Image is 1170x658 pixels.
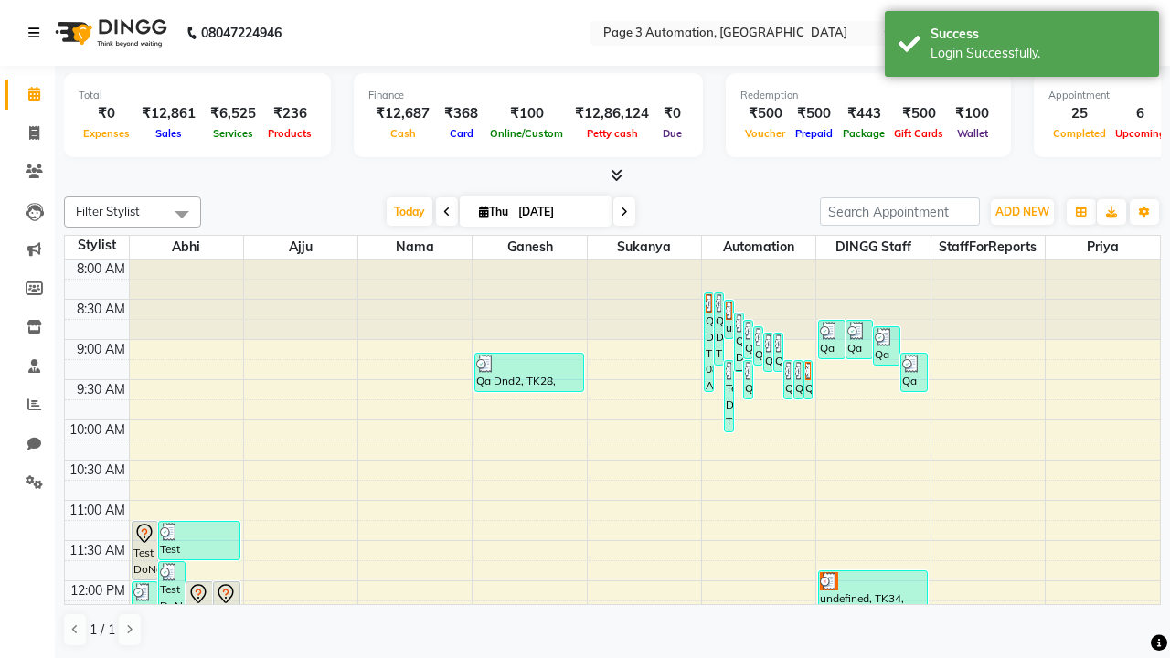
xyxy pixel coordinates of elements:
div: 9:00 AM [73,340,129,359]
div: ₹0 [79,103,134,124]
span: Nama [358,236,472,259]
span: Services [208,127,258,140]
span: Upcoming [1111,127,1170,140]
div: ₹12,86,124 [568,103,656,124]
div: 9:30 AM [73,380,129,399]
span: Wallet [952,127,993,140]
div: Total [79,88,316,103]
div: 11:30 AM [66,541,129,560]
div: Test DoNotDelete, TK06, 12:00 PM-12:45 PM, Hair Cut-Men [214,582,239,640]
span: Priya [1046,236,1160,259]
div: ₹500 [740,103,790,124]
b: 08047224946 [201,7,282,58]
span: Automation [702,236,815,259]
div: Qa Dnd2, TK32, 09:15 AM-09:45 AM, Hair cut Below 12 years (Boy) [784,361,792,398]
span: Sukanya [588,236,701,259]
div: ₹443 [838,103,889,124]
div: ₹368 [437,103,485,124]
div: Login Successfully. [931,44,1145,63]
button: ADD NEW [991,199,1054,225]
div: 25 [1048,103,1111,124]
div: ₹12,861 [134,103,203,124]
div: Qa Dnd2, TK21, 08:45 AM-09:15 AM, Hair Cut By Expert-Men [846,321,872,358]
span: Ganesh [473,236,586,259]
div: Test DoNotDelete, TK12, 11:15 AM-11:45 AM, Hair Cut By Expert-Men [159,522,239,559]
div: Test DoNotDelete, TK35, 09:15 AM-10:10 AM, Special Hair Wash- Men [725,361,733,431]
div: Qa Dnd2, TK22, 08:50 AM-09:20 AM, Hair cut Below 12 years (Boy) [874,327,899,365]
div: undefined, TK17, 08:30 AM-09:00 AM, Hair cut Below 12 years (Boy) [725,301,733,338]
div: ₹236 [263,103,316,124]
span: Cash [386,127,420,140]
div: Test DoNotDelete, TK09, 11:15 AM-12:00 PM, Hair Cut-Men [133,522,158,579]
span: Completed [1048,127,1111,140]
span: Sales [151,127,186,140]
div: 8:00 AM [73,260,129,279]
span: Due [658,127,686,140]
div: Qa Dnd2, TK27, 08:40 AM-09:25 AM, Hair Cut-Men [735,313,743,371]
input: 2025-09-04 [513,198,604,226]
span: Thu [474,205,513,218]
span: DINGG Staff [816,236,930,259]
div: Qa Dnd2, TK28, 09:10 AM-09:40 AM, Hair cut Below 12 years (Boy) [475,354,582,391]
div: ₹100 [948,103,996,124]
span: Prepaid [791,127,837,140]
div: Test DoNotDelete, TK14, 11:45 AM-12:30 PM, Hair Cut-Men [159,562,185,620]
div: ₹100 [485,103,568,124]
div: ₹500 [889,103,948,124]
div: ₹12,687 [368,103,437,124]
div: 12:00 PM [67,581,129,600]
span: StaffForReports [931,236,1045,259]
div: Qa Dnd2, TK18, 08:25 AM-09:40 AM, Hair Cut By Expert-Men,Hair Cut-Men [705,293,713,391]
span: Expenses [79,127,134,140]
span: Products [263,127,316,140]
span: Petty cash [582,127,643,140]
span: ADD NEW [995,205,1049,218]
div: Finance [368,88,688,103]
div: Qa Dnd2, TK20, 08:45 AM-09:15 AM, Hair Cut By Expert-Men [819,321,845,358]
input: Search Appointment [820,197,980,226]
div: 6 [1111,103,1170,124]
span: Gift Cards [889,127,948,140]
span: Card [445,127,478,140]
span: Abhi [130,236,243,259]
span: Online/Custom [485,127,568,140]
div: Success [931,25,1145,44]
span: Ajju [244,236,357,259]
span: Today [387,197,432,226]
span: Package [838,127,889,140]
div: Qa Dnd2, TK26, 08:55 AM-09:25 AM, Hair Cut By Expert-Men [774,334,782,371]
span: Voucher [740,127,790,140]
div: ₹6,525 [203,103,263,124]
div: 11:00 AM [66,501,129,520]
img: logo [47,7,172,58]
span: Filter Stylist [76,204,140,218]
div: 10:30 AM [66,461,129,480]
div: Qa Dnd2, TK19, 08:45 AM-09:15 AM, Hair cut Below 12 years (Boy) [744,321,752,358]
div: Stylist [65,236,129,255]
div: ₹0 [656,103,688,124]
div: 10:00 AM [66,420,129,440]
div: ₹500 [790,103,838,124]
div: Qa Dnd2, TK23, 08:25 AM-09:20 AM, Special Hair Wash- Men [715,293,723,365]
div: Qa Dnd2, TK33, 09:15 AM-09:45 AM, Hair cut Below 12 years (Boy) [794,361,803,398]
div: Qa Dnd2, TK30, 09:15 AM-09:45 AM, Hair cut Below 12 years (Boy) [804,361,813,398]
div: 8:30 AM [73,300,129,319]
div: undefined, TK34, 11:52 AM-12:22 PM, Hair Cut-Men [819,571,926,609]
div: Qa Dnd2, TK29, 09:10 AM-09:40 AM, Hair cut Below 12 years (Boy) [901,354,927,391]
div: Qa Dnd2, TK25, 08:55 AM-09:25 AM, Hair Cut By Expert-Men [764,334,772,371]
div: Qa Dnd2, TK31, 09:15 AM-09:45 AM, Hair cut Below 12 years (Boy) [744,361,752,398]
div: Redemption [740,88,996,103]
div: Qa Dnd2, TK24, 08:50 AM-09:20 AM, Hair Cut By Expert-Men [754,327,762,365]
span: 1 / 1 [90,621,115,640]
